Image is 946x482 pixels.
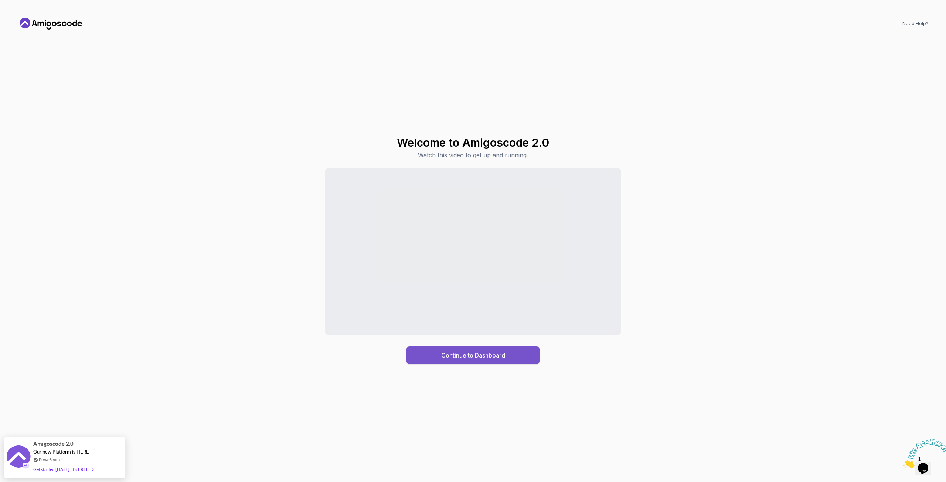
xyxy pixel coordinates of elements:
p: Watch this video to get up and running. [397,151,549,160]
div: Get started [DATE]. It's FREE [33,465,93,474]
iframe: chat widget [900,436,946,471]
span: 1 [3,3,6,9]
a: Need Help? [902,21,928,27]
a: Home link [18,18,84,30]
div: Continue to Dashboard [441,351,505,360]
img: provesource social proof notification image [7,445,31,469]
iframe: Sales Video [325,168,621,335]
span: Our new Platform is HERE [33,449,89,455]
h1: Welcome to Amigoscode 2.0 [397,136,549,149]
button: Continue to Dashboard [406,346,540,364]
span: Amigoscode 2.0 [33,440,74,448]
a: ProveSource [39,457,62,463]
img: Chat attention grabber [3,3,49,32]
